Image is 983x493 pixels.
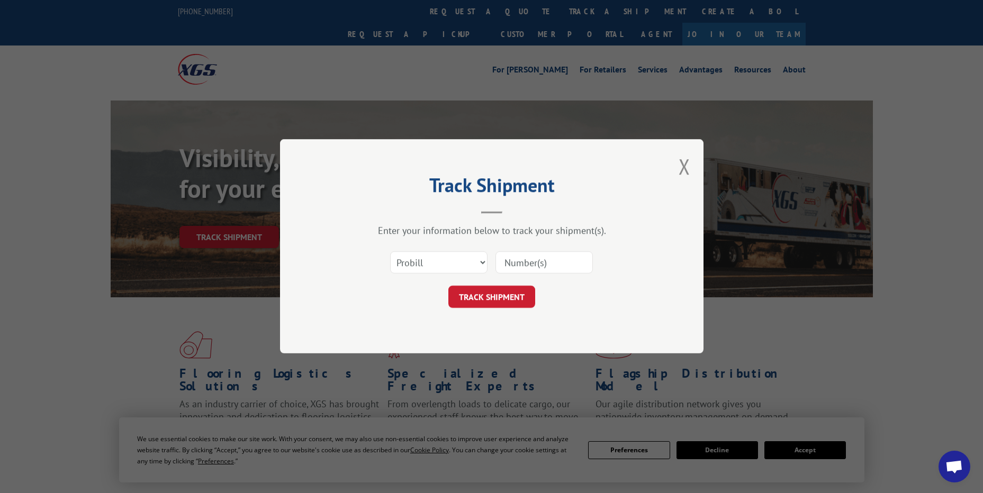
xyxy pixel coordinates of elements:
button: Close modal [679,152,690,180]
button: TRACK SHIPMENT [448,286,535,308]
input: Number(s) [495,252,593,274]
div: Enter your information below to track your shipment(s). [333,225,651,237]
div: Open chat [939,451,970,482]
h2: Track Shipment [333,178,651,198]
